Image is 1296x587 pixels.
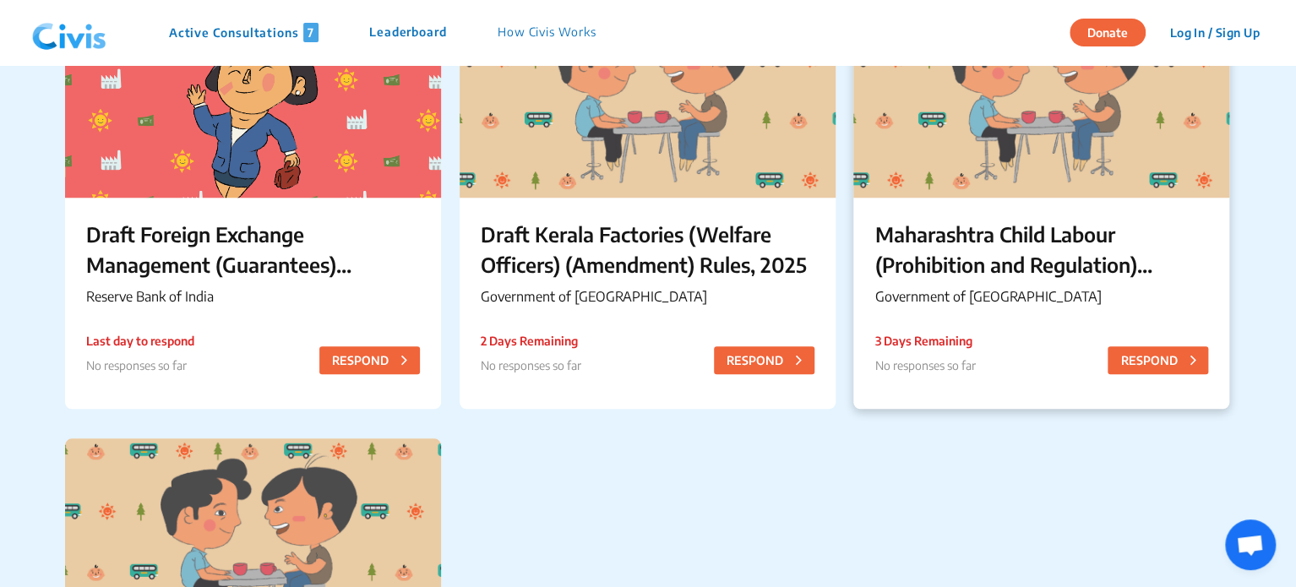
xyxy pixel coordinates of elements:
a: Open chat [1225,519,1276,570]
p: Leaderboard [369,23,447,42]
span: No responses so far [86,358,187,372]
p: Active Consultations [169,23,319,42]
span: No responses so far [481,358,581,372]
p: Draft Foreign Exchange Management (Guarantees) Regulations, 2025 [86,219,420,280]
button: RESPOND [714,346,814,374]
p: How Civis Works [498,23,596,42]
p: Government of [GEOGRAPHIC_DATA] [874,286,1208,307]
p: Maharashtra Child Labour (Prohibition and Regulation) (Amendment) Rules, 2025 [874,219,1208,280]
p: 3 Days Remaining [874,332,975,350]
button: RESPOND [1108,346,1208,374]
button: Log In / Sign Up [1158,19,1271,46]
span: 7 [303,23,319,42]
p: Government of [GEOGRAPHIC_DATA] [481,286,814,307]
button: RESPOND [319,346,420,374]
p: Reserve Bank of India [86,286,420,307]
p: 2 Days Remaining [481,332,581,350]
p: Draft Kerala Factories (Welfare Officers) (Amendment) Rules, 2025 [481,219,814,280]
img: navlogo.png [25,8,113,58]
a: Donate [1070,23,1158,40]
p: Last day to respond [86,332,194,350]
button: Donate [1070,19,1146,46]
span: No responses so far [874,358,975,372]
